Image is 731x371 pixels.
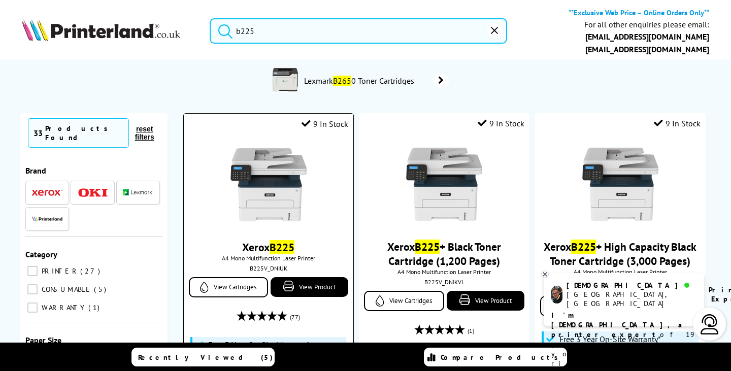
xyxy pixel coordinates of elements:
[78,188,108,197] img: OKI
[25,335,61,345] span: Paper Size
[290,308,300,327] span: (77)
[123,189,153,195] img: Lexmark
[540,268,701,276] span: A4 Mono Multifunction Laser Printer
[27,302,38,313] input: WARRANTY 1
[32,189,62,196] img: Xerox
[302,119,348,129] div: 9 In Stock
[567,290,696,308] div: [GEOGRAPHIC_DATA], [GEOGRAPHIC_DATA]
[582,146,658,222] img: Xerox-B225-Front-Main-Small.jpg
[32,216,62,221] img: Printerland
[364,268,524,276] span: A4 Mono Multifunction Laser Printer
[367,278,522,286] div: B225V_DNIKVL
[230,147,307,223] img: Xerox-B225-Front-Main-Small.jpg
[551,286,562,303] img: chris-livechat.png
[138,353,273,362] span: Recently Viewed (5)
[303,76,418,86] span: Lexmark 0 Toner Cartridges
[585,44,709,54] a: [EMAIL_ADDRESS][DOMAIN_NAME]
[45,124,123,142] div: Products Found
[540,296,620,316] a: View Cartridges
[424,348,567,366] a: Compare Products
[415,240,440,254] mark: B225
[271,277,348,297] a: View Product
[210,18,507,44] input: Search
[468,321,474,341] span: (1)
[478,118,524,128] div: 9 In Stock
[700,314,720,334] img: user-headset-light.svg
[34,128,43,138] span: 33
[544,240,696,268] a: XeroxB225+ High Capacity Black Toner Cartridge (3,000 Pages)
[39,285,93,294] span: CONSUMABLE
[189,277,269,297] a: View Cartridges
[39,303,87,312] span: WARRANTY
[551,311,696,368] p: of 19 years! I can help you choose the right product
[273,67,298,92] img: 36SC550-conspage.jpg
[129,124,160,142] button: reset filters
[364,291,444,311] a: View Cartridges
[80,266,103,276] span: 27
[208,340,310,350] span: Free 3 Year On-Site Warranty*
[333,76,351,86] mark: B265
[551,311,685,339] b: I'm [DEMOGRAPHIC_DATA], a printer expert
[25,165,46,176] span: Brand
[441,353,563,362] span: Compare Products
[22,19,197,43] a: Printerland Logo
[191,264,346,272] div: B225V_DNIUK
[654,118,701,128] div: 9 In Stock
[27,266,38,276] input: PRINTER 27
[406,146,482,222] img: Xerox-B225-Front-Main-Small.jpg
[270,240,294,254] mark: B225
[571,240,596,254] mark: B225
[94,285,109,294] span: 5
[584,20,709,29] div: For all other enquiries please email:
[567,281,696,290] div: [DEMOGRAPHIC_DATA]
[543,278,698,286] div: B225V_DNIHKVL
[387,240,501,268] a: XeroxB225+ Black Toner Cartridge (1,200 Pages)
[447,291,525,311] a: View Product
[242,240,294,254] a: XeroxB225
[569,8,709,17] b: **Exclusive Web Price – Online Orders Only**
[88,303,102,312] span: 1
[189,254,348,262] span: A4 Mono Multifunction Laser Printer
[303,67,449,94] a: LexmarkB2650 Toner Cartridges
[585,31,709,42] a: [EMAIL_ADDRESS][DOMAIN_NAME]
[25,249,57,259] span: Category
[27,284,38,294] input: CONSUMABLE 5
[131,348,275,366] a: Recently Viewed (5)
[22,19,180,41] img: Printerland Logo
[39,266,79,276] span: PRINTER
